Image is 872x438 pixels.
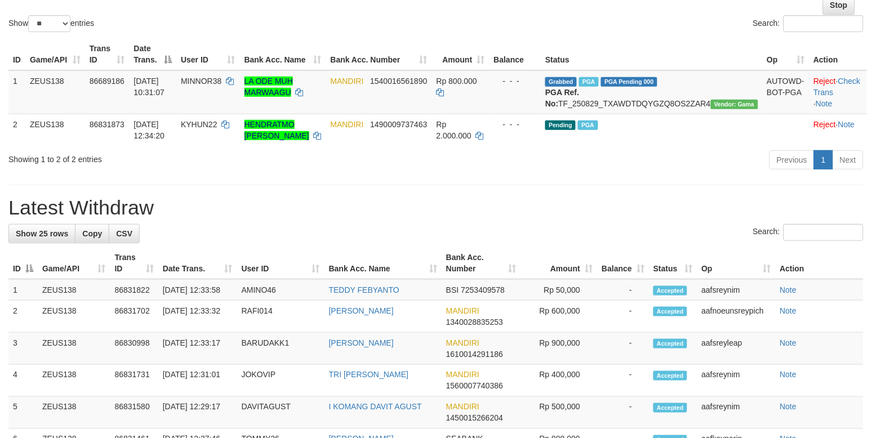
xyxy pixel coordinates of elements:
th: Game/API: activate to sort column ascending [25,38,85,70]
div: - - - [494,119,537,130]
a: Note [816,99,833,108]
span: Rp 2.000.000 [437,120,471,140]
th: Bank Acc. Name: activate to sort column ascending [240,38,326,70]
label: Search: [753,15,864,32]
a: Note [780,338,797,347]
a: Check Trans [814,77,861,97]
a: [PERSON_NAME] [329,306,394,315]
th: Action [776,247,864,279]
td: 86831580 [110,397,158,429]
a: Copy [75,224,109,243]
td: aafsreynim [697,397,776,429]
td: [DATE] 12:29:17 [158,397,237,429]
td: - [597,333,649,365]
a: Note [780,370,797,379]
th: Status [541,38,762,70]
th: Op: activate to sort column ascending [763,38,809,70]
span: Marked by aafsreyleap [578,120,598,130]
label: Search: [753,224,864,241]
span: Accepted [653,286,687,296]
a: Note [780,285,797,294]
td: [DATE] 12:33:58 [158,279,237,301]
th: ID: activate to sort column descending [8,247,38,279]
a: Note [838,120,855,129]
span: Accepted [653,307,687,316]
span: [DATE] 12:34:20 [134,120,164,140]
td: · [809,114,867,146]
th: Amount: activate to sort column ascending [521,247,597,279]
span: Copy 1540016561890 to clipboard [370,77,427,86]
td: aafsreyleap [697,333,776,365]
span: MANDIRI [331,77,364,86]
td: ZEUS138 [38,365,110,397]
b: PGA Ref. No: [545,88,579,108]
h1: Latest Withdraw [8,196,864,219]
td: ZEUS138 [38,301,110,333]
td: [DATE] 12:33:17 [158,333,237,365]
td: 4 [8,365,38,397]
td: DAVITAGUST [237,397,324,429]
span: Copy 1560007740386 to clipboard [446,382,503,391]
td: aafsreynim [697,365,776,397]
a: Reject [814,120,837,129]
td: ZEUS138 [38,333,110,365]
th: User ID: activate to sort column ascending [176,38,240,70]
td: - [597,301,649,333]
span: Marked by aafkaynarin [579,77,599,87]
th: ID [8,38,25,70]
td: 1 [8,70,25,114]
span: KYHUN22 [181,120,217,129]
td: 3 [8,333,38,365]
a: Next [833,150,864,169]
span: Show 25 rows [16,229,68,238]
th: Status: activate to sort column ascending [649,247,697,279]
td: 86831731 [110,365,158,397]
td: JOKOVIP [237,365,324,397]
td: [DATE] 12:31:01 [158,365,237,397]
th: User ID: activate to sort column ascending [237,247,324,279]
th: Date Trans.: activate to sort column ascending [158,247,237,279]
th: Balance: activate to sort column ascending [597,247,649,279]
div: Showing 1 to 2 of 2 entries [8,149,355,165]
span: [DATE] 10:31:07 [134,77,164,97]
td: - [597,397,649,429]
th: Op: activate to sort column ascending [697,247,776,279]
span: Accepted [653,403,687,413]
select: Showentries [28,15,70,32]
span: Pending [545,120,576,130]
label: Show entries [8,15,94,32]
th: Date Trans.: activate to sort column descending [129,38,176,70]
span: CSV [116,229,132,238]
td: · · [809,70,867,114]
td: Rp 400,000 [521,365,597,397]
td: 5 [8,397,38,429]
span: Accepted [653,339,687,348]
span: BSI [446,285,459,294]
a: 1 [814,150,833,169]
span: Vendor URL: https://trx31.1velocity.biz [711,100,758,109]
span: 86689186 [90,77,124,86]
a: Note [780,306,797,315]
td: - [597,279,649,301]
td: 86831822 [110,279,158,301]
td: Rp 900,000 [521,333,597,365]
td: ZEUS138 [25,70,85,114]
span: Accepted [653,371,687,381]
span: Copy 1490009737463 to clipboard [370,120,427,129]
td: TF_250829_TXAWDTDQYGZQ8OS2ZAR4 [541,70,762,114]
a: Note [780,403,797,412]
td: 86830998 [110,333,158,365]
th: Balance [490,38,541,70]
span: Copy 1610014291186 to clipboard [446,350,503,359]
td: aafnoeunsreypich [697,301,776,333]
td: - [597,365,649,397]
td: Rp 50,000 [521,279,597,301]
td: 2 [8,301,38,333]
td: ZEUS138 [38,397,110,429]
span: MANDIRI [446,370,479,379]
td: 1 [8,279,38,301]
a: CSV [109,224,140,243]
td: 86831702 [110,301,158,333]
span: Copy [82,229,102,238]
span: MANDIRI [331,120,364,129]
